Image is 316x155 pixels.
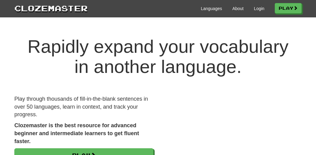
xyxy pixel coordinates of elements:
a: Languages [201,5,222,12]
a: About [232,5,244,12]
a: Login [254,5,264,12]
a: Play [275,3,302,13]
p: Play through thousands of fill-in-the-blank sentences in over 50 languages, learn in context, and... [14,95,153,119]
a: Clozemaster [14,2,88,14]
strong: Clozemaster is the best resource for advanced beginner and intermediate learners to get fluent fa... [14,122,139,144]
